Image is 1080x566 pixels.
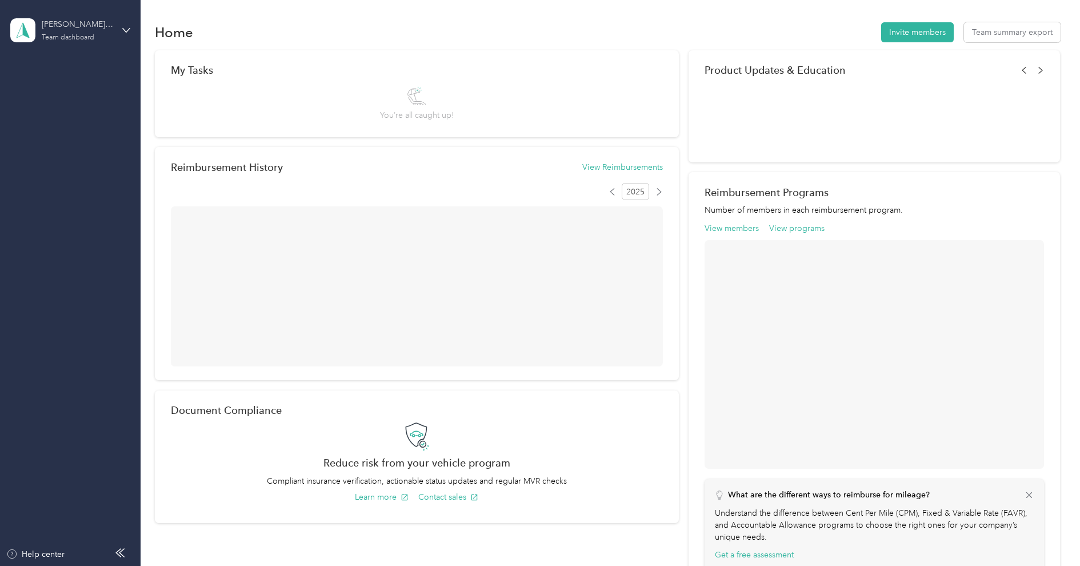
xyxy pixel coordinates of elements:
[171,457,663,469] h2: Reduce risk from your vehicle program
[1016,502,1080,566] iframe: Everlance-gr Chat Button Frame
[380,109,454,121] span: You’re all caught up!
[171,161,283,173] h2: Reimbursement History
[622,183,649,200] span: 2025
[715,549,794,561] button: Get a free assessment
[355,491,409,503] button: Learn more
[171,64,663,76] div: My Tasks
[769,222,825,234] button: View programs
[705,186,1044,198] h2: Reimbursement Programs
[155,26,193,38] h1: Home
[705,204,1044,216] p: Number of members in each reimbursement program.
[728,489,930,501] p: What are the different ways to reimburse for mileage?
[42,34,94,41] div: Team dashboard
[6,548,65,560] button: Help center
[715,507,1034,543] p: Understand the difference between Cent Per Mile (CPM), Fixed & Variable Rate (FAVR), and Accounta...
[705,222,759,234] button: View members
[881,22,954,42] button: Invite members
[964,22,1061,42] button: Team summary export
[171,404,282,416] h2: Document Compliance
[705,64,846,76] span: Product Updates & Education
[418,491,478,503] button: Contact sales
[171,475,663,487] p: Compliant insurance verification, actionable status updates and regular MVR checks
[582,161,663,173] button: View Reimbursements
[42,18,113,30] div: [PERSON_NAME] [GEOGRAPHIC_DATA]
